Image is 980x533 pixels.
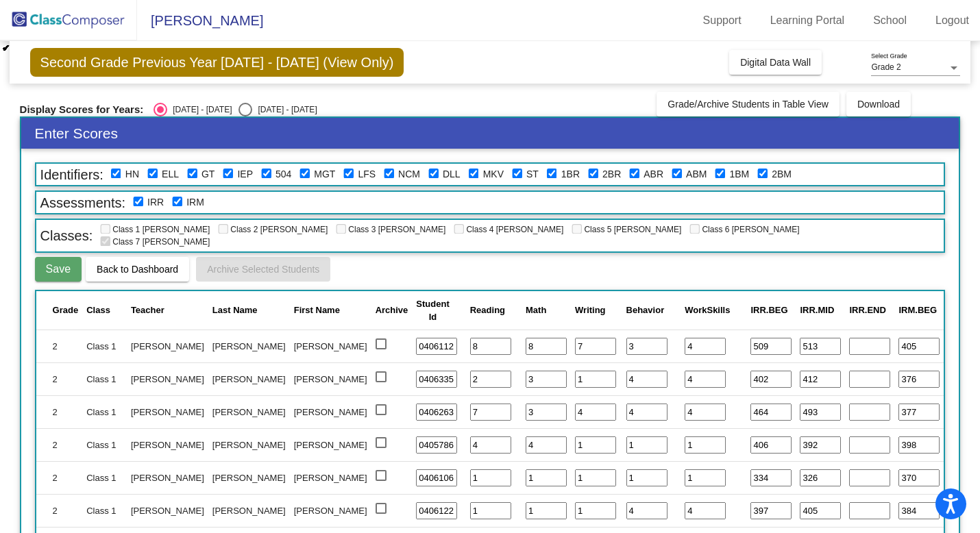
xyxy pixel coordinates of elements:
[20,103,144,116] span: Display Scores for Years:
[294,303,340,317] div: First Name
[97,264,178,275] span: Back to Dashboard
[86,303,123,317] div: Class
[689,225,799,234] span: Class 6 [PERSON_NAME]
[82,428,127,461] td: Class 1
[127,494,208,527] td: [PERSON_NAME]
[336,225,445,234] span: Class 3 [PERSON_NAME]
[127,330,208,362] td: [PERSON_NAME]
[218,225,328,234] span: Class 2 [PERSON_NAME]
[443,167,461,182] label: Dual Language
[212,303,258,317] div: Last Name
[36,291,83,330] th: Grade
[470,303,505,317] div: Reading
[125,167,139,182] label: High Needs
[398,167,420,182] label: Newcomer
[685,303,742,317] div: WorkSkills
[685,303,730,317] div: WorkSkills
[100,237,210,247] span: Class 7 [PERSON_NAME]
[454,225,563,234] span: Class 4 [PERSON_NAME]
[208,428,290,461] td: [PERSON_NAME]
[212,303,286,317] div: Last Name
[657,92,840,116] button: Grade/Archive Students in Table View
[871,62,901,72] span: Grade 2
[127,362,208,395] td: [PERSON_NAME]
[208,330,290,362] td: [PERSON_NAME]
[526,303,546,317] div: Math
[740,57,811,68] span: Digital Data Wall
[36,362,83,395] td: 2
[30,48,404,77] span: Second Grade Previous Year [DATE] - [DATE] (View Only)
[36,395,83,428] td: 2
[667,99,829,110] span: Grade/Archive Students in Table View
[294,303,367,317] div: First Name
[290,461,371,494] td: [PERSON_NAME]
[147,195,164,210] label: iReady Reading
[100,225,210,234] span: Class 1 [PERSON_NAME]
[358,167,376,182] label: Life Skills
[46,263,71,275] span: Save
[82,330,127,362] td: Class 1
[131,303,164,317] div: Teacher
[290,362,371,395] td: [PERSON_NAME]
[237,167,253,182] label: Individualized Education Plan
[127,461,208,494] td: [PERSON_NAME]
[167,103,232,116] div: [DATE] - [DATE]
[572,225,681,234] span: Class 5 [PERSON_NAME]
[626,303,665,317] div: Behavior
[36,330,83,362] td: 2
[82,461,127,494] td: Class 1
[208,461,290,494] td: [PERSON_NAME]
[208,395,290,428] td: [PERSON_NAME]
[35,257,82,282] button: Save
[849,305,885,315] span: IRR.END
[526,303,567,317] div: Math
[86,257,189,282] button: Back to Dashboard
[137,10,263,32] span: [PERSON_NAME]
[314,167,335,182] label: Migrant
[772,167,792,182] label: 2+ Grades Below Math
[82,362,127,395] td: Class 1
[36,428,83,461] td: 2
[36,165,108,184] span: Identifiers:
[201,167,215,182] label: Hi-Cap/Gifted and Talented
[21,118,959,149] h3: Enter Scores
[290,428,371,461] td: [PERSON_NAME]
[82,395,127,428] td: Class 1
[36,461,83,494] td: 2
[575,303,618,317] div: Writing
[692,10,752,32] a: Support
[857,99,900,110] span: Download
[82,494,127,527] td: Class 1
[800,305,834,315] span: IRR.MID
[36,494,83,527] td: 2
[862,10,918,32] a: School
[290,494,371,527] td: [PERSON_NAME]
[376,305,408,315] span: Archive
[898,305,937,315] span: IRM.BEG
[86,303,110,317] div: Class
[416,297,449,324] div: Student Id
[36,226,97,245] span: Classes:
[131,303,204,317] div: Teacher
[416,297,461,324] div: Student Id
[36,193,130,212] span: Assessments:
[208,362,290,395] td: [PERSON_NAME]
[750,305,787,315] span: IRR.BEG
[686,167,707,182] label: At or Above Grade Level Math
[290,395,371,428] td: [PERSON_NAME]
[561,167,580,182] label: 1 Grade Below Reading
[575,303,606,317] div: Writing
[759,10,856,32] a: Learning Portal
[208,494,290,527] td: [PERSON_NAME]
[729,50,822,75] button: Digital Data Wall
[154,103,317,116] mat-radio-group: Select an option
[127,428,208,461] td: [PERSON_NAME]
[483,167,504,182] label: McKinney Vento
[290,330,371,362] td: [PERSON_NAME]
[626,303,677,317] div: Behavior
[602,167,621,182] label: 2+ Grades Below Reading
[470,303,517,317] div: Reading
[252,103,317,116] div: [DATE] - [DATE]
[196,257,330,282] button: Archive Selected Students
[207,264,319,275] span: Archive Selected Students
